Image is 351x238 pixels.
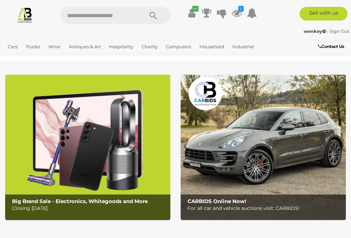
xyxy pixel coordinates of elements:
[304,28,326,34] strong: wenkey
[46,41,63,52] a: Wine
[300,7,348,21] a: Sell with us
[238,6,244,12] i: 2
[181,75,346,219] a: CARBIDS Online Now! CARBIDS Online Now! For all car and vehicle auctions visit: CARBIDS!
[192,6,198,12] i: ✔
[318,44,344,49] b: Contact Us
[163,41,194,52] a: Computers
[186,7,197,19] a: ✔
[5,52,32,64] a: Jewellery
[139,41,160,52] a: Charity
[56,52,75,64] a: Sports
[5,41,20,52] a: Cars
[187,198,246,204] b: CARBIDS Online Now!
[17,7,33,23] img: Allbids.com.au
[12,204,167,213] p: Closing [DATE]
[329,28,349,34] a: Sign Out
[23,41,43,52] a: Trucks
[181,75,346,219] img: CARBIDS Online Now!
[230,41,257,52] a: Industrial
[5,75,170,219] a: Big Brand Sale - Electronics, Whitegoods and More Big Brand Sale - Electronics, Whitegoods and Mo...
[66,41,104,52] a: Antiques & Art
[232,7,242,19] a: 2
[197,41,227,52] a: Household
[187,204,342,213] p: For all car and vehicle auctions visit: CARBIDS!
[5,75,170,219] img: Big Brand Sale - Electronics, Whitegoods and More
[327,28,328,34] span: |
[35,52,53,64] a: Office
[304,28,327,34] a: wenkey
[136,7,170,24] button: Search
[12,198,148,204] b: Big Brand Sale - Electronics, Whitegoods and More
[106,41,136,52] a: Hospitality
[318,43,346,50] a: Contact Us
[78,52,133,64] a: [GEOGRAPHIC_DATA]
